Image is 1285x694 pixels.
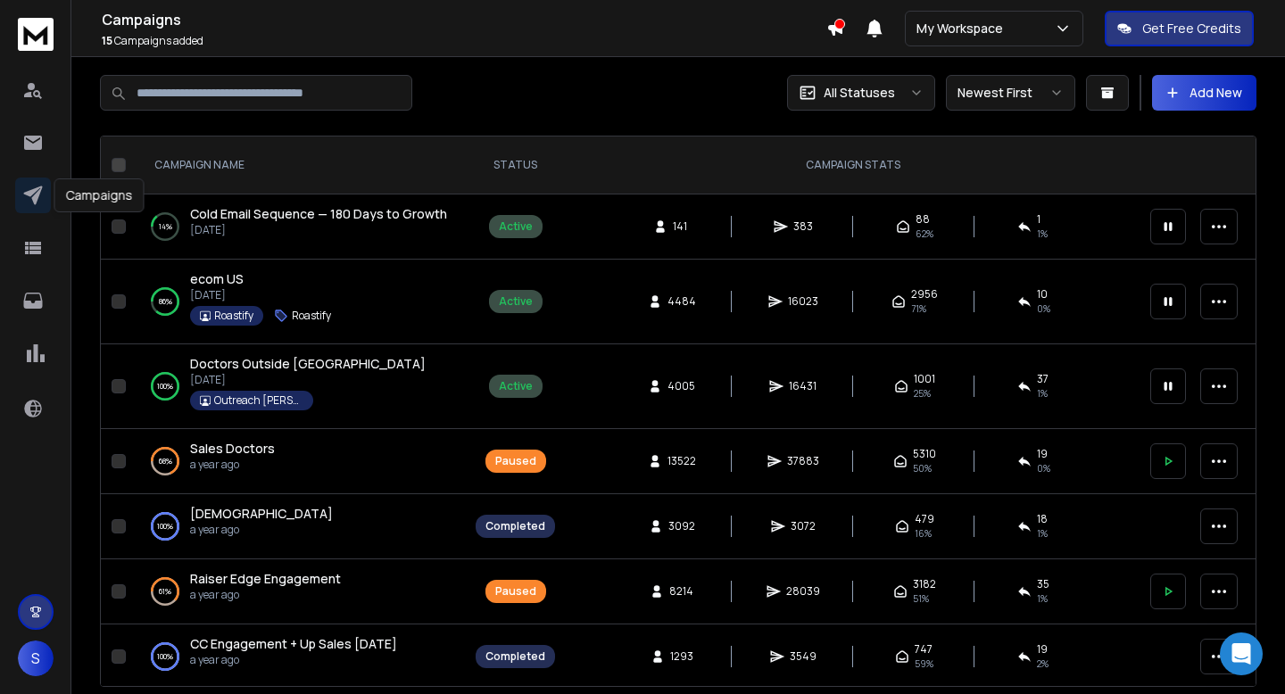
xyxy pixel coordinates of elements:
p: Roastify [292,309,331,323]
span: 1 % [1037,227,1048,241]
td: 100%Doctors Outside [GEOGRAPHIC_DATA][DATE]Outreach [PERSON_NAME] Personal [133,344,465,429]
div: Active [499,379,533,393]
a: Cold Email Sequence — 180 Days to Growth [190,205,447,223]
p: 14 % [159,218,172,235]
p: a year ago [190,588,341,602]
span: 4005 [667,379,695,393]
button: S [18,640,54,676]
p: Outreach [PERSON_NAME] Personal [214,393,303,408]
span: 141 [673,219,691,234]
div: Completed [485,649,545,664]
td: 100%CC Engagement + Up Sales [DATE]a year ago [133,624,465,690]
span: 2956 [911,287,938,302]
span: 15 [102,33,112,48]
p: 100 % [157,517,173,535]
span: 383 [793,219,813,234]
div: Open Intercom Messenger [1220,632,1263,675]
p: [DATE] [190,223,447,237]
span: Doctors Outside [GEOGRAPHIC_DATA] [190,355,426,372]
div: Paused [495,584,536,599]
p: [DATE] [190,373,426,387]
span: 35 [1037,577,1049,591]
th: CAMPAIGN NAME [133,136,465,194]
p: [DATE] [190,288,331,302]
span: 2 % [1037,657,1049,671]
span: Sales Doctors [190,440,275,457]
td: 100%[DEMOGRAPHIC_DATA]a year ago [133,494,465,559]
span: 13522 [667,454,696,468]
button: Add New [1152,75,1256,111]
span: 71 % [911,302,926,316]
span: 4484 [667,294,696,309]
p: All Statuses [824,84,895,102]
span: 19 [1037,642,1048,657]
p: My Workspace [916,20,1010,37]
div: Completed [485,519,545,533]
span: 8214 [669,584,693,599]
th: CAMPAIGN STATS [566,136,1140,194]
span: 1001 [914,372,935,386]
span: 62 % [916,227,933,241]
span: 0 % [1037,461,1050,475]
span: 37883 [787,454,819,468]
span: 1 % [1037,526,1048,541]
span: [DEMOGRAPHIC_DATA] [190,505,333,522]
div: Active [499,219,533,234]
span: 18 [1037,512,1048,526]
span: 50 % [913,461,932,475]
td: 14%Cold Email Sequence — 180 Days to Growth[DATE] [133,194,465,260]
p: a year ago [190,653,397,667]
td: 68%Sales Doctorsa year ago [133,429,465,494]
button: Newest First [946,75,1075,111]
span: 51 % [913,591,929,606]
p: a year ago [190,523,333,537]
span: Cold Email Sequence — 180 Days to Growth [190,205,447,222]
button: Get Free Credits [1105,11,1254,46]
span: 25 % [914,386,931,401]
span: 3072 [791,519,816,533]
span: 19 [1037,447,1048,461]
span: CC Engagement + Up Sales [DATE] [190,635,397,652]
div: Paused [495,454,536,468]
span: 88 [916,212,930,227]
span: 59 % [915,657,933,671]
a: Doctors Outside [GEOGRAPHIC_DATA] [190,355,426,373]
span: 1293 [670,649,693,664]
h1: Campaigns [102,9,826,30]
div: Active [499,294,533,309]
span: 3182 [913,577,936,591]
p: 61 % [159,582,171,600]
a: ecom US [190,270,244,288]
p: Get Free Credits [1142,20,1241,37]
span: 1 % [1037,386,1048,401]
img: logo [18,18,54,51]
span: 1 [1037,212,1040,227]
span: 37 [1037,372,1049,386]
span: 16023 [788,294,818,309]
span: 10 [1037,287,1048,302]
p: 100 % [157,377,173,395]
span: 16431 [789,379,817,393]
span: 0 % [1037,302,1050,316]
p: Campaigns added [102,34,826,48]
td: 61%Raiser Edge Engagementa year ago [133,559,465,624]
p: 68 % [159,452,172,470]
p: Roastify [214,309,253,323]
th: STATUS [465,136,566,194]
span: 5310 [913,447,936,461]
a: Raiser Edge Engagement [190,570,341,588]
span: 3092 [668,519,695,533]
p: 86 % [159,293,172,310]
span: 479 [915,512,934,526]
a: CC Engagement + Up Sales [DATE] [190,635,397,653]
div: Campaigns [54,178,145,212]
a: Sales Doctors [190,440,275,458]
td: 86%ecom US[DATE]RoastifyRoastify [133,260,465,344]
span: 747 [915,642,933,657]
span: 3549 [790,649,817,664]
span: 1 % [1037,591,1048,606]
p: 100 % [157,648,173,665]
p: a year ago [190,458,275,472]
